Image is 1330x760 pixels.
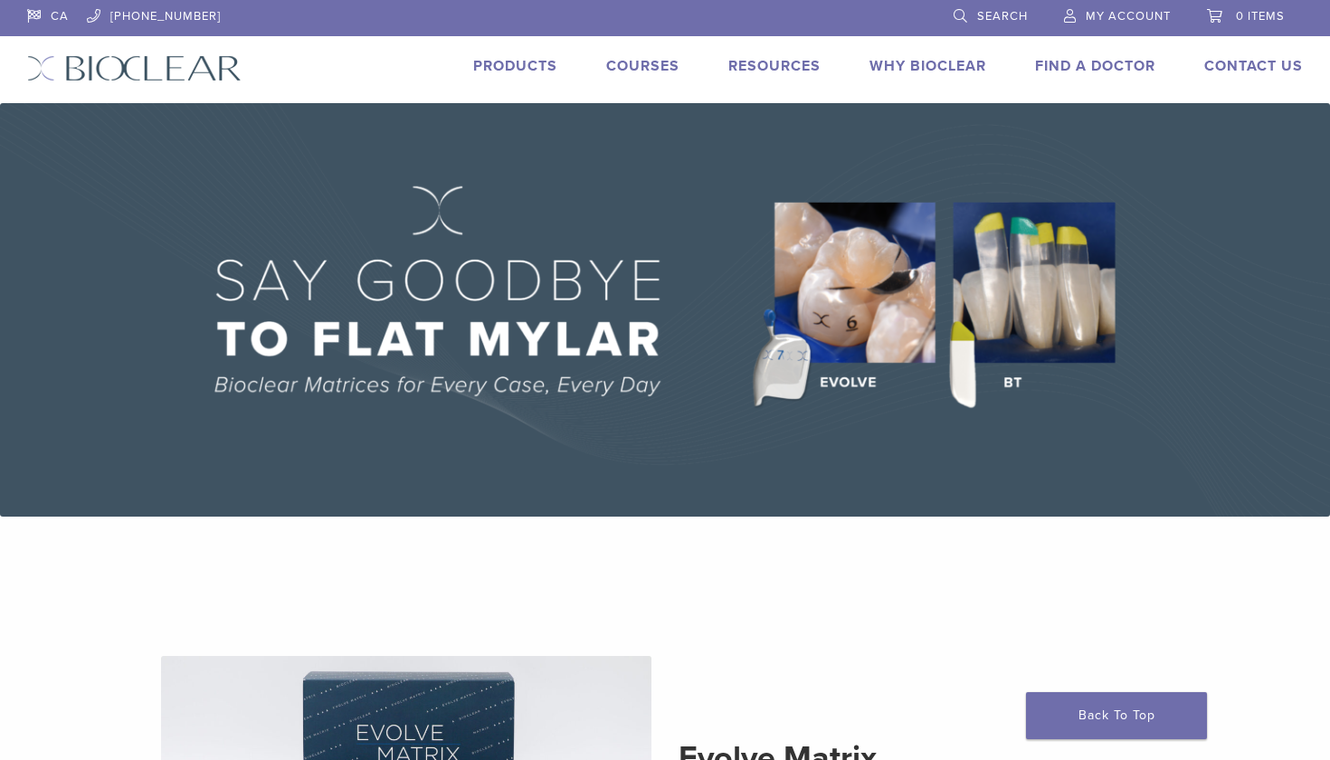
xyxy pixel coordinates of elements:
[1086,9,1171,24] span: My Account
[1026,692,1207,739] a: Back To Top
[606,57,679,75] a: Courses
[1204,57,1303,75] a: Contact Us
[473,57,557,75] a: Products
[728,57,821,75] a: Resources
[1236,9,1285,24] span: 0 items
[869,57,986,75] a: Why Bioclear
[1035,57,1155,75] a: Find A Doctor
[27,55,242,81] img: Bioclear
[977,9,1028,24] span: Search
